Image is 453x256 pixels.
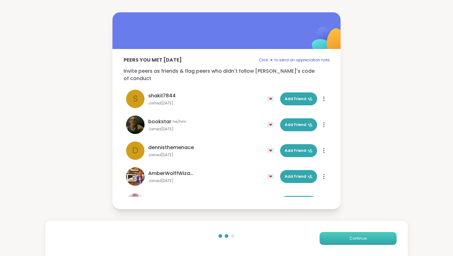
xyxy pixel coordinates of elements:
[133,92,138,105] span: s
[148,170,194,177] span: AmberWolffWizard
[148,92,176,100] span: shakil7844
[124,67,329,82] p: Invite peers as friends & flag peers who didn't follow [PERSON_NAME]'s code of conduct
[173,119,186,124] span: he/him
[259,56,329,64] p: Click 💌 to send an appreciation note
[267,94,276,104] div: 💌
[132,144,138,157] span: d
[285,148,312,153] span: Add Friend
[267,146,276,156] div: 💌
[267,120,276,130] div: 💌
[126,116,145,134] img: bookstar
[280,196,317,209] button: Add Friend
[349,236,367,241] span: Continue
[280,170,317,183] button: Add Friend
[124,56,182,64] p: Peers you met [DATE]
[280,144,317,157] button: Add Friend
[280,118,317,131] button: Add Friend
[126,193,145,212] img: CeeJai
[148,152,263,157] span: Joined [DATE]
[126,167,145,186] img: AmberWolffWizard
[285,96,312,102] span: Add Friend
[148,101,263,106] span: Joined [DATE]
[285,122,312,128] span: Add Friend
[297,11,359,72] img: ShareWell Logomark
[280,92,317,105] button: Add Friend
[148,144,194,151] span: dennisthemenace
[267,172,276,181] div: 💌
[148,196,166,203] span: CeeJai
[148,127,263,132] span: Joined [DATE]
[285,174,312,179] span: Add Friend
[148,178,263,183] span: Joined [DATE]
[320,232,397,245] button: Continue
[148,118,171,125] span: bookstar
